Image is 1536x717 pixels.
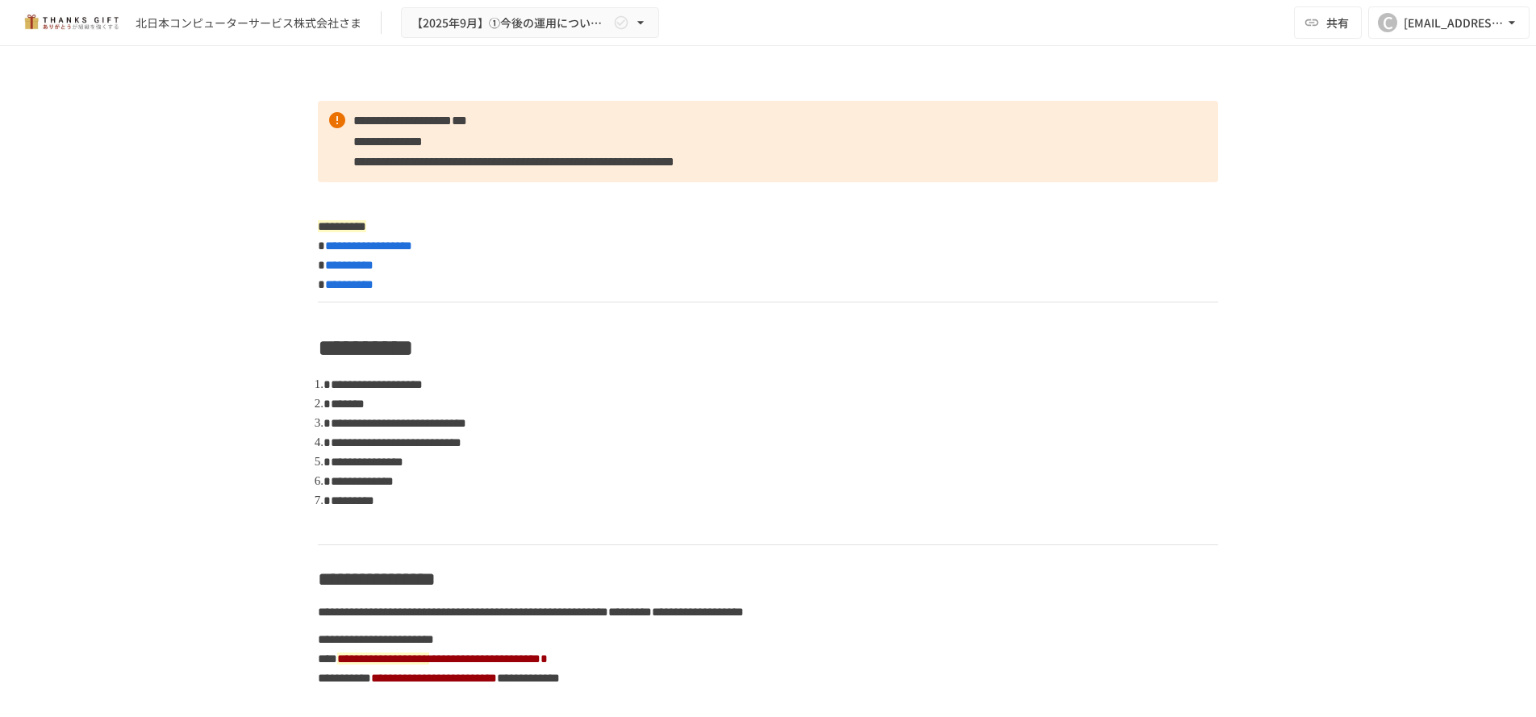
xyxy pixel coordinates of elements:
button: 【2025年9月】①今後の運用についてのご案内/THANKS GIFTキックオフMTG [401,7,659,39]
div: C [1378,13,1397,32]
div: [EMAIL_ADDRESS][DOMAIN_NAME] [1404,13,1504,33]
button: 共有 [1294,6,1362,39]
img: mMP1OxWUAhQbsRWCurg7vIHe5HqDpP7qZo7fRoNLXQh [19,10,123,35]
div: 北日本コンピューターサービス株式会社さま [136,15,361,31]
span: 【2025年9月】①今後の運用についてのご案内/THANKS GIFTキックオフMTG [411,13,610,33]
button: C[EMAIL_ADDRESS][DOMAIN_NAME] [1368,6,1530,39]
span: 共有 [1326,14,1349,31]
